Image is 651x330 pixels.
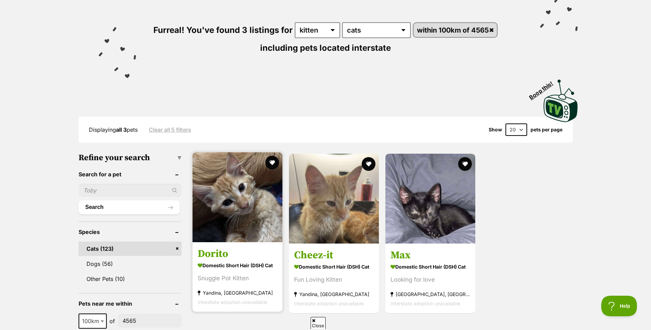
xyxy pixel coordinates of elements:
a: Clear all 5 filters [149,127,191,133]
span: Interstate adoption unavailable [391,300,460,306]
label: pets per page [531,127,562,132]
img: Dorito - Domestic Short Hair (DSH) Cat [193,152,282,242]
a: Dogs (56) [79,257,182,271]
div: Snuggle Pot Kitten [198,273,277,283]
header: Species [79,229,182,235]
a: Dorito Domestic Short Hair (DSH) Cat Snuggle Pot Kitten Yandina, [GEOGRAPHIC_DATA] Interstate ado... [193,242,282,311]
span: Boop this! [528,76,559,101]
input: postcode [118,314,182,327]
span: Show [489,127,502,132]
img: Cheez-it - Domestic Short Hair (DSH) Cat [289,154,379,244]
span: Close [311,317,326,329]
img: Max - Domestic Short Hair (DSH) Cat [385,154,475,244]
strong: Yandina, [GEOGRAPHIC_DATA] [198,288,277,297]
span: of [109,317,115,325]
span: 100km [79,314,107,329]
span: Interstate adoption unavailable [294,300,364,306]
button: favourite [265,156,279,169]
a: Cheez-it Domestic Short Hair (DSH) Cat Fun Loving Kitten Yandina, [GEOGRAPHIC_DATA] Interstate ad... [289,243,379,313]
button: favourite [458,157,472,171]
strong: all 3 [116,126,127,133]
a: Boop this! [544,73,578,123]
img: PetRescue TV logo [544,80,578,122]
strong: Domestic Short Hair (DSH) Cat [294,261,374,271]
strong: Domestic Short Hair (DSH) Cat [198,260,277,270]
a: within 100km of 4565 [414,23,497,37]
iframe: Help Scout Beacon - Open [601,296,637,316]
header: Pets near me within [79,300,182,307]
span: Interstate adoption unavailable [198,299,267,305]
span: Displaying pets [89,126,138,133]
h3: Dorito [198,247,277,260]
a: Max Domestic Short Hair (DSH) Cat Looking for love [GEOGRAPHIC_DATA], [GEOGRAPHIC_DATA] Interstat... [385,243,475,313]
span: Furreal! You've found 3 listings for [153,25,293,35]
h3: Refine your search [79,153,182,163]
div: Fun Loving Kitten [294,275,374,284]
h3: Max [391,248,470,261]
input: Toby [79,184,182,197]
strong: [GEOGRAPHIC_DATA], [GEOGRAPHIC_DATA] [391,289,470,298]
strong: Yandina, [GEOGRAPHIC_DATA] [294,289,374,298]
strong: Domestic Short Hair (DSH) Cat [391,261,470,271]
header: Search for a pet [79,171,182,177]
a: Other Pets (10) [79,272,182,286]
button: favourite [362,157,375,171]
div: Looking for love [391,275,470,284]
span: including pets located interstate [260,43,391,53]
h3: Cheez-it [294,248,374,261]
button: Search [79,200,180,214]
span: 100km [79,316,106,326]
a: Cats (123) [79,241,182,256]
